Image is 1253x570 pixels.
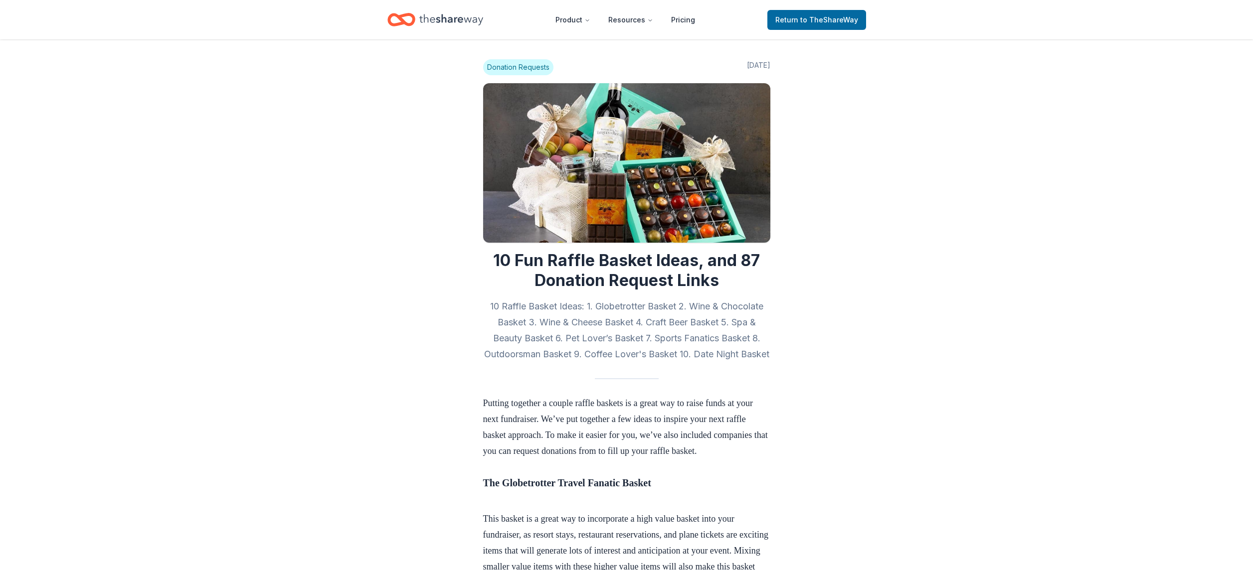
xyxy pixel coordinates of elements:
[483,83,770,243] img: Image for 10 Fun Raffle Basket Ideas, and 87 Donation Request Links
[747,59,770,75] span: [DATE]
[663,10,703,30] a: Pricing
[547,10,598,30] button: Product
[483,475,770,507] h3: The Globetrotter Travel Fanatic Basket
[547,8,703,31] nav: Main
[800,15,858,24] span: to TheShareWay
[483,395,770,475] p: Putting together a couple raffle baskets is a great way to raise funds at your next fundraiser. W...
[483,59,553,75] span: Donation Requests
[483,251,770,290] h1: 10 Fun Raffle Basket Ideas, and 87 Donation Request Links
[600,10,661,30] button: Resources
[767,10,866,30] a: Returnto TheShareWay
[775,14,858,26] span: Return
[387,8,483,31] a: Home
[483,298,770,362] h2: 10 Raffle Basket Ideas: 1. Globetrotter Basket 2. Wine & Chocolate Basket 3. Wine & Cheese Basket...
